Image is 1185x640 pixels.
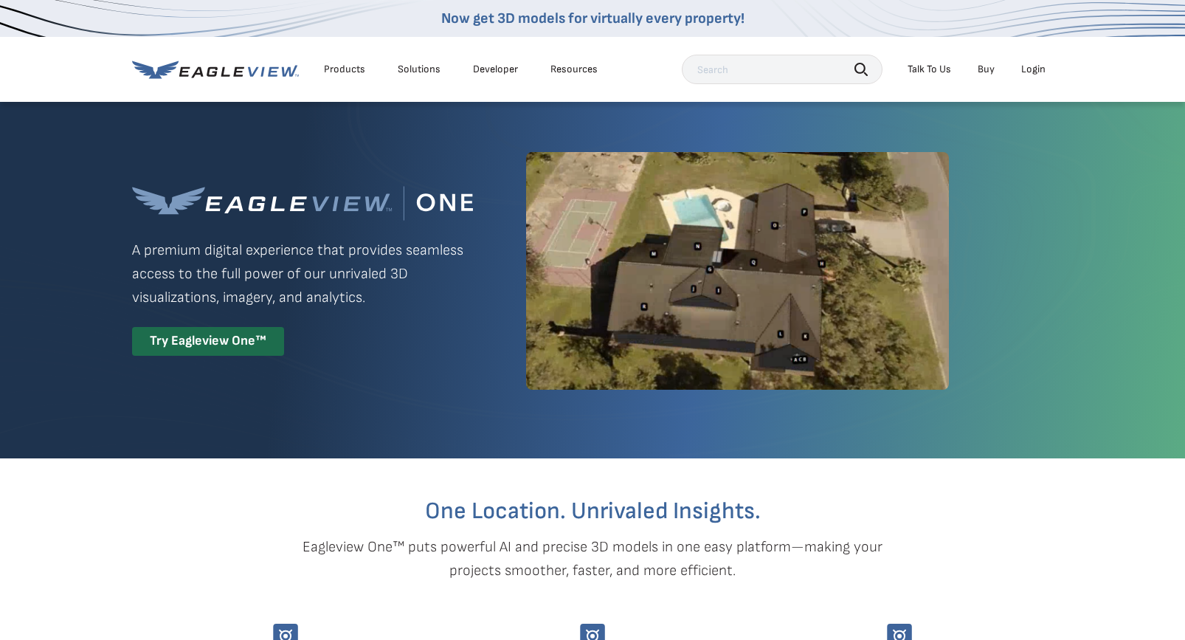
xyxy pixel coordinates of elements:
p: A premium digital experience that provides seamless access to the full power of our unrivaled 3D ... [132,238,473,309]
div: Login [1021,63,1046,76]
a: Buy [978,63,995,76]
input: Search [682,55,882,84]
a: Now get 3D models for virtually every property! [441,10,744,27]
div: Products [324,63,365,76]
p: Eagleview One™ puts powerful AI and precise 3D models in one easy platform—making your projects s... [277,535,908,582]
div: Talk To Us [908,63,951,76]
img: Eagleview One™ [132,186,473,221]
div: Try Eagleview One™ [132,327,284,356]
div: Solutions [398,63,441,76]
div: Resources [550,63,598,76]
a: Developer [473,63,518,76]
h2: One Location. Unrivaled Insights. [143,500,1042,523]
